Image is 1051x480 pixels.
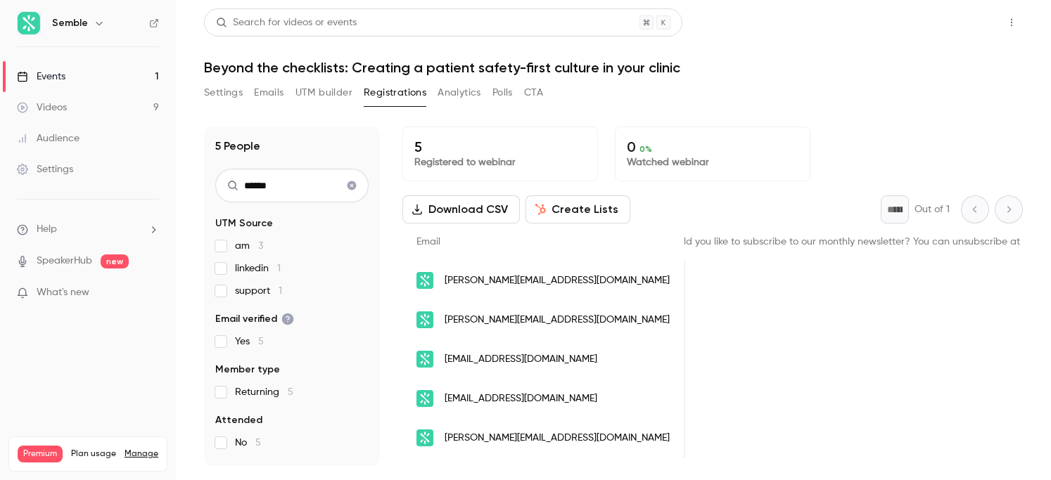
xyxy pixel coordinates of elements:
[235,436,261,450] span: No
[37,285,89,300] span: What's new
[17,131,79,145] div: Audience
[215,312,294,326] span: Email verified
[414,155,586,169] p: Registered to webinar
[215,216,273,231] span: UTM Source
[17,222,159,237] li: help-dropdown-opener
[524,82,543,104] button: CTA
[204,82,243,104] button: Settings
[295,82,352,104] button: UTM builder
[416,351,433,368] img: semble.io
[235,385,293,399] span: Returning
[215,413,262,427] span: Attended
[445,273,670,288] span: [PERSON_NAME][EMAIL_ADDRESS][DOMAIN_NAME]
[215,464,243,478] span: Views
[235,284,282,298] span: support
[414,138,586,155] p: 5
[18,12,40,34] img: Semble
[235,239,263,253] span: am
[18,446,63,462] span: Premium
[258,337,264,346] span: 5
[37,222,57,237] span: Help
[915,202,950,216] p: Out of 1
[627,155,798,169] p: Watched webinar
[235,335,264,349] span: Yes
[215,138,260,155] h1: 5 People
[125,448,158,460] a: Manage
[71,448,116,460] span: Plan usage
[17,162,73,176] div: Settings
[364,82,426,104] button: Registrations
[277,264,281,273] span: 1
[215,363,280,377] span: Member type
[204,59,1023,76] h1: Beyond the checklists: Creating a patient safety-first culture in your clinic
[101,254,129,268] span: new
[17,70,65,84] div: Events
[639,144,652,154] span: 0 %
[438,82,481,104] button: Analytics
[216,15,357,30] div: Search for videos or events
[52,16,88,30] h6: Semble
[492,82,513,104] button: Polls
[17,100,67,115] div: Videos
[37,254,92,268] a: SpeakerHub
[258,241,263,251] span: 3
[142,287,159,299] iframe: Noticeable Trigger
[445,391,597,406] span: [EMAIL_ADDRESS][DOMAIN_NAME]
[416,429,433,446] img: semble.io
[416,311,433,328] img: semble.io
[416,272,433,289] img: semble.io
[627,138,798,155] p: 0
[525,195,630,223] button: Create Lists
[445,431,670,446] span: [PERSON_NAME][EMAIL_ADDRESS][DOMAIN_NAME]
[235,261,281,275] span: linkedin
[255,438,261,448] span: 5
[416,237,440,247] span: Email
[934,8,989,37] button: Share
[416,390,433,407] img: semble.io
[402,195,520,223] button: Download CSV
[340,174,363,197] button: Clear search
[288,387,293,397] span: 5
[445,313,670,327] span: [PERSON_NAME][EMAIL_ADDRESS][DOMAIN_NAME]
[445,352,597,367] span: [EMAIL_ADDRESS][DOMAIN_NAME]
[279,286,282,296] span: 1
[254,82,284,104] button: Emails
